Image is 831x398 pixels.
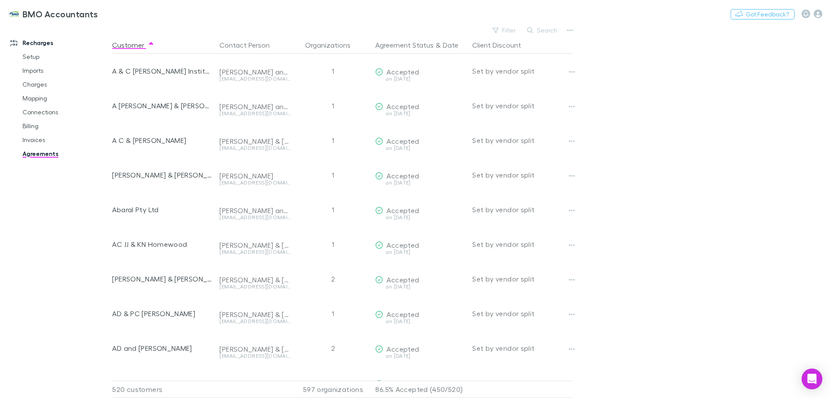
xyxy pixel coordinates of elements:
a: Charges [14,78,117,91]
img: BMO Accountants's Logo [9,9,19,19]
div: [EMAIL_ADDRESS][DOMAIN_NAME] [219,215,290,220]
div: [PERSON_NAME] and [PERSON_NAME] [219,68,290,76]
div: Set by vendor split [472,331,573,366]
div: [EMAIL_ADDRESS][DOMAIN_NAME] [219,319,290,324]
span: Accepted [387,137,419,145]
div: Open Intercom Messenger [802,369,822,389]
span: Accepted [387,171,419,180]
button: Search [523,25,562,36]
div: on [DATE] [375,353,465,359]
span: Accepted [387,206,419,214]
button: Agreement Status [375,36,434,54]
div: AD & PC [PERSON_NAME] [112,296,213,331]
a: Imports [14,64,117,78]
span: Accepted [387,310,419,318]
span: Accepted [387,68,419,76]
div: on [DATE] [375,111,465,116]
div: 597 organizations [294,381,372,398]
div: on [DATE] [375,215,465,220]
button: Client Discount [472,36,531,54]
div: [EMAIL_ADDRESS][DOMAIN_NAME] [219,146,290,151]
div: [EMAIL_ADDRESS][DOMAIN_NAME] [219,180,290,185]
div: 1 [294,54,372,88]
div: 1 [294,88,372,123]
span: Accepted [387,379,419,388]
button: Got Feedback? [731,9,795,19]
a: Billing [14,119,117,133]
div: [PERSON_NAME] & [PERSON_NAME] [219,345,290,353]
div: Set by vendor split [472,296,573,331]
h3: BMO Accountants [23,9,98,19]
a: Invoices [14,133,117,147]
div: Set by vendor split [472,88,573,123]
div: on [DATE] [375,284,465,289]
span: Accepted [387,345,419,353]
div: [PERSON_NAME] and [PERSON_NAME] [219,379,290,388]
div: 2 [294,331,372,366]
div: 1 [294,192,372,227]
div: A & C [PERSON_NAME] Institute of Biochemic Medicine [112,54,213,88]
div: [EMAIL_ADDRESS][DOMAIN_NAME] [219,111,290,116]
a: Connections [14,105,117,119]
a: Recharges [2,36,117,50]
div: A C & [PERSON_NAME] [112,123,213,158]
div: [PERSON_NAME] and [PERSON_NAME] [219,206,290,215]
div: [PERSON_NAME] and [PERSON_NAME] [219,102,290,111]
span: Accepted [387,102,419,110]
div: Set by vendor split [472,192,573,227]
div: [EMAIL_ADDRESS][DOMAIN_NAME] [219,249,290,255]
a: BMO Accountants [3,3,103,24]
a: Setup [14,50,117,64]
span: Accepted [387,241,419,249]
div: [EMAIL_ADDRESS][DOMAIN_NAME] [219,353,290,359]
div: [PERSON_NAME] & [PERSON_NAME] [219,137,290,146]
div: [PERSON_NAME] & [PERSON_NAME] Family Trust [112,262,213,296]
div: [PERSON_NAME] & [PERSON_NAME] [219,275,290,284]
div: [PERSON_NAME] & [PERSON_NAME] [219,310,290,319]
a: Agreements [14,147,117,161]
div: [PERSON_NAME] & [PERSON_NAME] [219,241,290,249]
div: [PERSON_NAME] [219,171,290,180]
div: Abaral Pty Ltd [112,192,213,227]
div: 1 [294,227,372,262]
button: Customer [112,36,155,54]
a: Mapping [14,91,117,105]
span: Accepted [387,275,419,284]
div: on [DATE] [375,76,465,81]
button: Date [443,36,458,54]
div: [EMAIL_ADDRESS][DOMAIN_NAME] [219,76,290,81]
div: A [PERSON_NAME] & [PERSON_NAME] [112,88,213,123]
div: on [DATE] [375,146,465,151]
button: Contact Person [219,36,280,54]
div: on [DATE] [375,249,465,255]
div: AD and [PERSON_NAME] [112,331,213,366]
div: & [375,36,465,54]
div: [EMAIL_ADDRESS][DOMAIN_NAME] [219,284,290,289]
div: AC JJ & KN Homewood [112,227,213,262]
div: on [DATE] [375,180,465,185]
button: Filter [488,25,521,36]
button: Organizations [305,36,361,54]
div: Set by vendor split [472,158,573,192]
div: 1 [294,296,372,331]
p: 86.5% Accepted (450/520) [375,381,465,398]
div: Set by vendor split [472,123,573,158]
div: Set by vendor split [472,54,573,88]
div: 1 [294,123,372,158]
div: on [DATE] [375,319,465,324]
div: [PERSON_NAME] & [PERSON_NAME] [112,158,213,192]
div: Set by vendor split [472,227,573,262]
div: 2 [294,262,372,296]
div: Set by vendor split [472,262,573,296]
div: 520 customers [112,381,216,398]
div: 1 [294,158,372,192]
